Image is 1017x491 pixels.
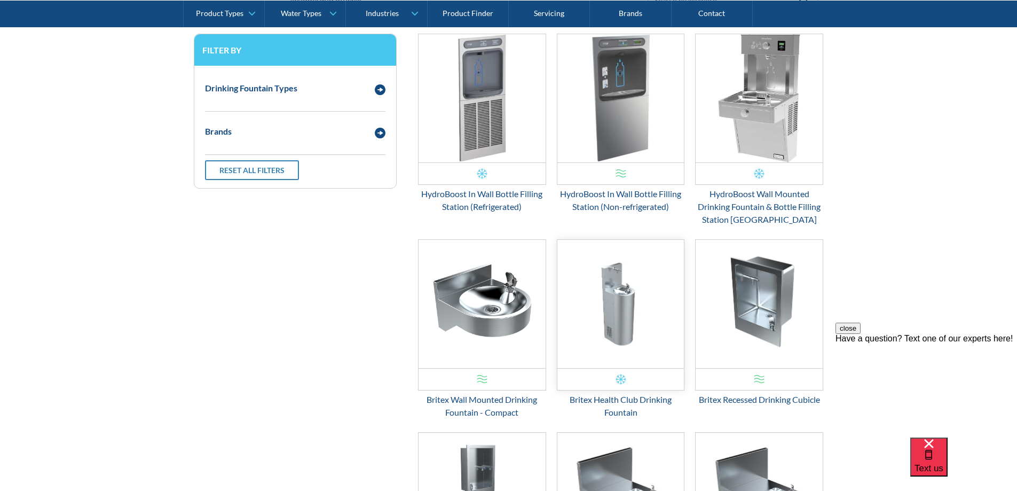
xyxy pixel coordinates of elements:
[419,34,546,162] img: HydroBoost In Wall Bottle Filling Station (Refrigerated)
[205,82,297,95] div: Drinking Fountain Types
[557,34,684,162] img: HydroBoost In Wall Bottle Filling Station (Non-refrigerated)
[695,34,823,226] a: HydroBoost Wall Mounted Drinking Fountain & Bottle Filling Station Vandal ResistantHydroBoost Wal...
[695,239,823,406] a: Britex Recessed Drinking CubicleBritex Recessed Drinking Cubicle
[557,188,685,213] div: HydroBoost In Wall Bottle Filling Station (Non-refrigerated)
[281,9,321,18] div: Water Types
[418,188,546,213] div: HydroBoost In Wall Bottle Filling Station (Refrigerated)
[557,34,685,213] a: HydroBoost In Wall Bottle Filling Station (Non-refrigerated)HydroBoost In Wall Bottle Filling Sta...
[418,393,546,419] div: Britex Wall Mounted Drinking Fountain - Compact
[205,160,299,180] a: Reset all filters
[910,438,1017,491] iframe: podium webchat widget bubble
[557,239,685,419] a: Britex Health Club Drinking FountainBritex Health Club Drinking Fountain
[695,393,823,406] div: Britex Recessed Drinking Cubicle
[835,323,1017,451] iframe: podium webchat widget prompt
[557,393,685,419] div: Britex Health Club Drinking Fountain
[696,34,823,162] img: HydroBoost Wall Mounted Drinking Fountain & Bottle Filling Station Vandal Resistant
[418,34,546,213] a: HydroBoost In Wall Bottle Filling Station (Refrigerated)HydroBoost In Wall Bottle Filling Station...
[419,240,546,368] img: Britex Wall Mounted Drinking Fountain - Compact
[695,188,823,226] div: HydroBoost Wall Mounted Drinking Fountain & Bottle Filling Station [GEOGRAPHIC_DATA]
[418,239,546,419] a: Britex Wall Mounted Drinking Fountain - Compact Britex Wall Mounted Drinking Fountain - Compact
[557,240,684,368] img: Britex Health Club Drinking Fountain
[196,9,243,18] div: Product Types
[205,125,232,138] div: Brands
[696,240,823,368] img: Britex Recessed Drinking Cubicle
[366,9,399,18] div: Industries
[202,45,388,55] h3: Filter by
